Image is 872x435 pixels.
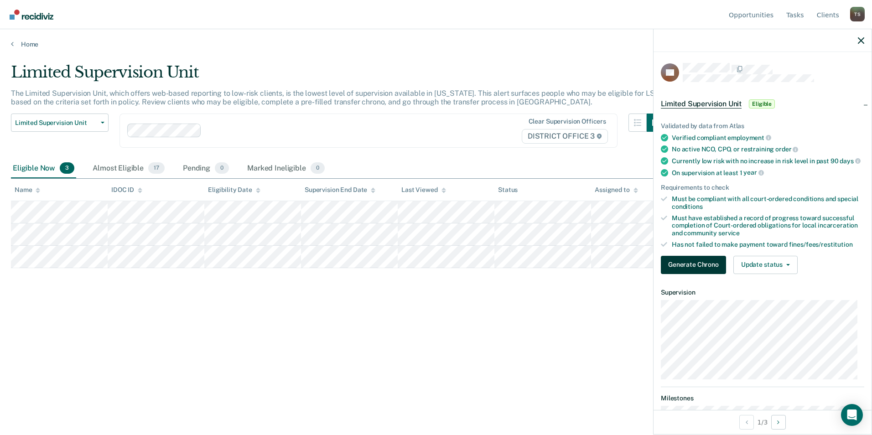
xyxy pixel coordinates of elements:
span: days [840,157,860,165]
span: 17 [148,162,165,174]
button: Next Opportunity [771,415,786,430]
span: service [718,229,740,237]
span: 0 [311,162,325,174]
img: Recidiviz [10,10,53,20]
button: Update status [733,256,798,274]
div: 1 / 3 [654,410,872,434]
a: Home [11,40,861,48]
div: Name [15,186,40,194]
div: T S [850,7,865,21]
span: fines/fees/restitution [789,241,853,248]
div: Verified compliant [672,134,864,142]
span: Limited Supervision Unit [661,99,742,109]
div: Must have established a record of progress toward successful completion of Court-ordered obligati... [672,214,864,237]
div: Status [498,186,518,194]
div: Marked Ineligible [245,159,327,179]
div: IDOC ID [111,186,142,194]
span: 3 [60,162,74,174]
div: Currently low risk with no increase in risk level in past 90 [672,157,864,165]
span: Limited Supervision Unit [15,119,97,127]
button: Generate Chrono [661,256,726,274]
div: Limited Supervision Unit [11,63,665,89]
span: order [775,145,798,153]
div: Almost Eligible [91,159,166,179]
span: DISTRICT OFFICE 3 [522,129,608,144]
div: Has not failed to make payment toward [672,241,864,249]
button: Profile dropdown button [850,7,865,21]
span: 0 [215,162,229,174]
p: The Limited Supervision Unit, which offers web-based reporting to low-risk clients, is the lowest... [11,89,659,106]
dt: Supervision [661,289,864,296]
div: No active NCO, CPO, or restraining [672,145,864,153]
div: Last Viewed [401,186,446,194]
div: Validated by data from Atlas [661,122,864,130]
dt: Milestones [661,394,864,402]
div: Open Intercom Messenger [841,404,863,426]
div: Pending [181,159,231,179]
div: Eligible Now [11,159,76,179]
div: Supervision End Date [305,186,375,194]
div: Must be compliant with all court-ordered conditions and special conditions [672,195,864,211]
span: Eligible [749,99,775,109]
span: year [743,169,763,176]
a: Navigate to form link [661,256,730,274]
div: Requirements to check [661,184,864,192]
button: Previous Opportunity [739,415,754,430]
div: Clear supervision officers [529,118,606,125]
div: On supervision at least 1 [672,169,864,177]
div: Eligibility Date [208,186,260,194]
div: Assigned to [595,186,638,194]
span: employment [727,134,771,141]
div: Limited Supervision UnitEligible [654,89,872,119]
